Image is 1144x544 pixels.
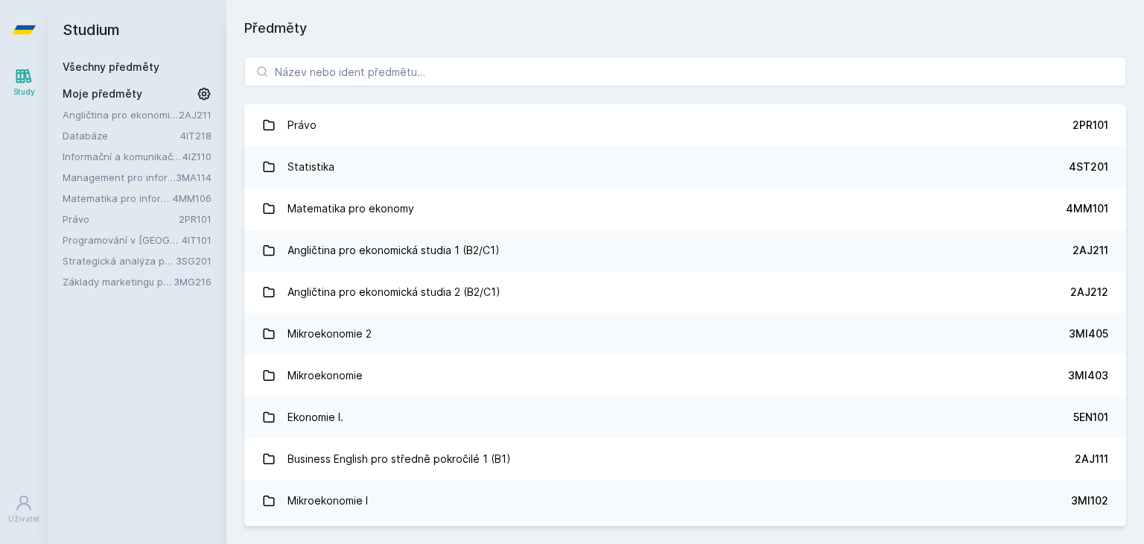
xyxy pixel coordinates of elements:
div: Matematika pro ekonomy [287,194,414,224]
div: Ekonomie I. [287,402,343,432]
a: 3SG201 [176,255,212,267]
a: Informační a komunikační technologie [63,149,182,164]
a: Angličtina pro ekonomická studia 2 (B2/C1) 2AJ212 [244,271,1126,313]
div: 2AJ211 [1072,243,1108,258]
div: Právo [287,110,317,140]
a: Základy marketingu pro informatiky a statistiky [63,274,174,289]
input: Název nebo ident předmětu… [244,57,1126,86]
div: 2PR101 [1072,118,1108,133]
div: Angličtina pro ekonomická studia 2 (B2/C1) [287,277,500,307]
a: Angličtina pro ekonomická studia 1 (B2/C1) [63,107,179,122]
a: Business English pro středně pokročilé 1 (B1) 2AJ111 [244,438,1126,480]
div: Uživatel [8,513,39,525]
span: Moje předměty [63,86,142,101]
a: Databáze [63,128,180,143]
div: Study [13,86,35,98]
div: Mikroekonomie 2 [287,319,372,349]
a: Statistika 4ST201 [244,146,1126,188]
a: 4IT218 [180,130,212,142]
a: Management pro informatiky a statistiky [63,170,176,185]
div: 5EN101 [1073,410,1108,425]
a: Uživatel [3,487,45,532]
div: 2AJ111 [1075,452,1108,466]
div: Mikroekonomie [287,361,363,390]
a: 4IT101 [182,234,212,246]
a: Study [3,60,45,105]
a: 3MA114 [176,171,212,183]
div: 3MI403 [1068,368,1108,383]
h1: Předměty [244,18,1126,39]
a: 3MG216 [174,276,212,288]
div: 3MI102 [1071,493,1108,508]
a: Programování v [GEOGRAPHIC_DATA] [63,233,182,247]
a: Mikroekonomie I 3MI102 [244,480,1126,522]
a: Mikroekonomie 2 3MI405 [244,313,1126,355]
a: 2AJ211 [179,109,212,121]
a: Mikroekonomie 3MI403 [244,355,1126,396]
a: Všechny předměty [63,60,159,73]
a: Matematika pro ekonomy 4MM101 [244,188,1126,230]
a: Matematika pro informatiky [63,191,173,206]
div: 3MI405 [1069,326,1108,341]
a: Právo 2PR101 [244,104,1126,146]
div: 2AJ212 [1070,285,1108,300]
div: 4ST201 [1069,159,1108,174]
div: Business English pro středně pokročilé 1 (B1) [287,444,511,474]
a: Ekonomie I. 5EN101 [244,396,1126,438]
a: Právo [63,212,179,227]
a: 2PR101 [179,213,212,225]
div: Statistika [287,152,334,182]
div: Angličtina pro ekonomická studia 1 (B2/C1) [287,235,500,265]
a: 4IZ110 [182,151,212,162]
a: 4MM106 [173,192,212,204]
a: Angličtina pro ekonomická studia 1 (B2/C1) 2AJ211 [244,230,1126,271]
div: 4MM101 [1066,201,1108,216]
a: Strategická analýza pro informatiky a statistiky [63,253,176,268]
div: Mikroekonomie I [287,486,368,516]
